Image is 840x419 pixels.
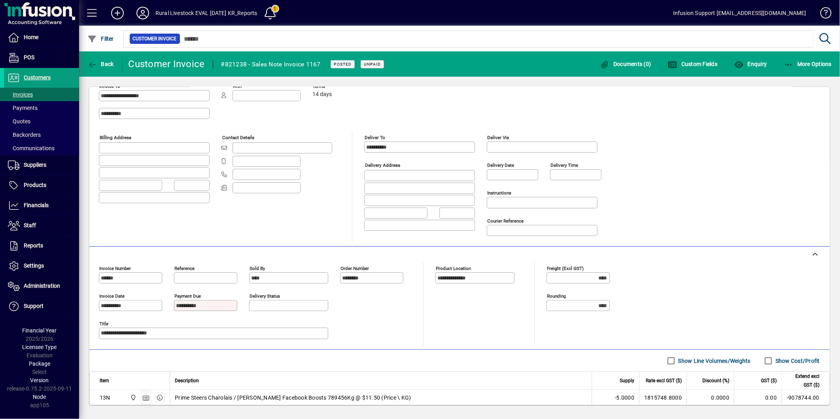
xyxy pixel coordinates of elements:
[487,135,509,140] mat-label: Deliver via
[4,142,79,155] a: Communications
[487,190,511,196] mat-label: Instructions
[85,32,116,46] button: Filter
[364,62,381,67] span: Unpaid
[99,293,125,299] mat-label: Invoice date
[99,321,108,327] mat-label: Title
[4,101,79,115] a: Payments
[668,61,718,67] span: Custom Fields
[436,266,471,271] mat-label: Product location
[784,61,832,67] span: More Options
[4,88,79,101] a: Invoices
[4,155,79,175] a: Suppliers
[129,58,205,70] div: Customer Invoice
[30,377,49,383] span: Version
[4,28,79,47] a: Home
[600,61,651,67] span: Documents (0)
[23,327,57,334] span: Financial Year
[8,132,41,138] span: Backorders
[85,57,116,71] button: Back
[666,57,720,71] button: Custom Fields
[4,196,79,215] a: Financials
[646,376,682,385] span: Rate excl GST ($)
[644,394,682,402] div: 1815748.8000
[4,128,79,142] a: Backorders
[8,145,55,151] span: Communications
[175,394,411,402] span: Prime Steers Charolais / [PERSON_NAME] Facebook Boosts 789456Kg @ $11.50 (Price \ KG)
[99,266,131,271] mat-label: Invoice number
[814,2,830,27] a: Knowledge Base
[221,58,321,71] div: #821238 - Sales Note Invoice 1167
[487,218,524,224] mat-label: Courier Reference
[341,266,369,271] mat-label: Order number
[24,283,60,289] span: Administration
[133,35,177,43] span: Customer Invoice
[105,6,130,20] button: Add
[8,91,33,98] span: Invoices
[130,6,155,20] button: Profile
[100,376,109,385] span: Item
[487,162,514,168] mat-label: Delivery date
[551,162,578,168] mat-label: Delivery time
[155,7,257,19] div: Rural Livestock EVAL [DATE] KR_Reports
[79,57,123,71] app-page-header-button: Back
[4,236,79,256] a: Reports
[687,390,734,406] td: 0.0000
[174,266,195,271] mat-label: Reference
[365,135,385,140] mat-label: Deliver To
[4,276,79,296] a: Administration
[24,182,46,188] span: Products
[24,162,46,168] span: Suppliers
[334,62,352,67] span: Posted
[250,266,265,271] mat-label: Sold by
[4,216,79,236] a: Staff
[87,36,114,42] span: Filter
[24,222,36,228] span: Staff
[24,242,43,249] span: Reports
[24,202,49,208] span: Financials
[312,91,332,98] span: 14 days
[8,105,38,111] span: Payments
[677,357,751,365] label: Show Line Volumes/Weights
[175,376,199,385] span: Description
[774,357,820,365] label: Show Cost/Profit
[547,293,566,299] mat-label: Rounding
[781,390,829,406] td: -9078744.00
[4,115,79,128] a: Quotes
[29,360,50,367] span: Package
[734,390,781,406] td: 0.00
[23,344,57,350] span: Licensee Type
[598,57,653,71] button: Documents (0)
[4,256,79,276] a: Settings
[8,118,30,125] span: Quotes
[33,394,46,400] span: Node
[24,54,34,60] span: POS
[24,34,38,40] span: Home
[24,74,51,81] span: Customers
[87,61,114,67] span: Back
[732,57,769,71] button: Enquiry
[615,394,635,402] span: -5.0000
[673,7,806,19] div: Infusion Support [EMAIL_ADDRESS][DOMAIN_NAME]
[782,57,834,71] button: More Options
[702,376,729,385] span: Discount (%)
[620,376,634,385] span: Supply
[4,296,79,316] a: Support
[24,262,44,269] span: Settings
[547,266,584,271] mat-label: Freight (excl GST)
[761,376,777,385] span: GST ($)
[4,48,79,68] a: POS
[250,293,280,299] mat-label: Delivery status
[787,372,819,389] span: Extend excl GST ($)
[174,293,201,299] mat-label: Payment due
[100,394,110,402] div: 13N
[4,176,79,195] a: Products
[128,393,137,402] span: Barry Matthews
[734,61,767,67] span: Enquiry
[24,303,44,309] span: Support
